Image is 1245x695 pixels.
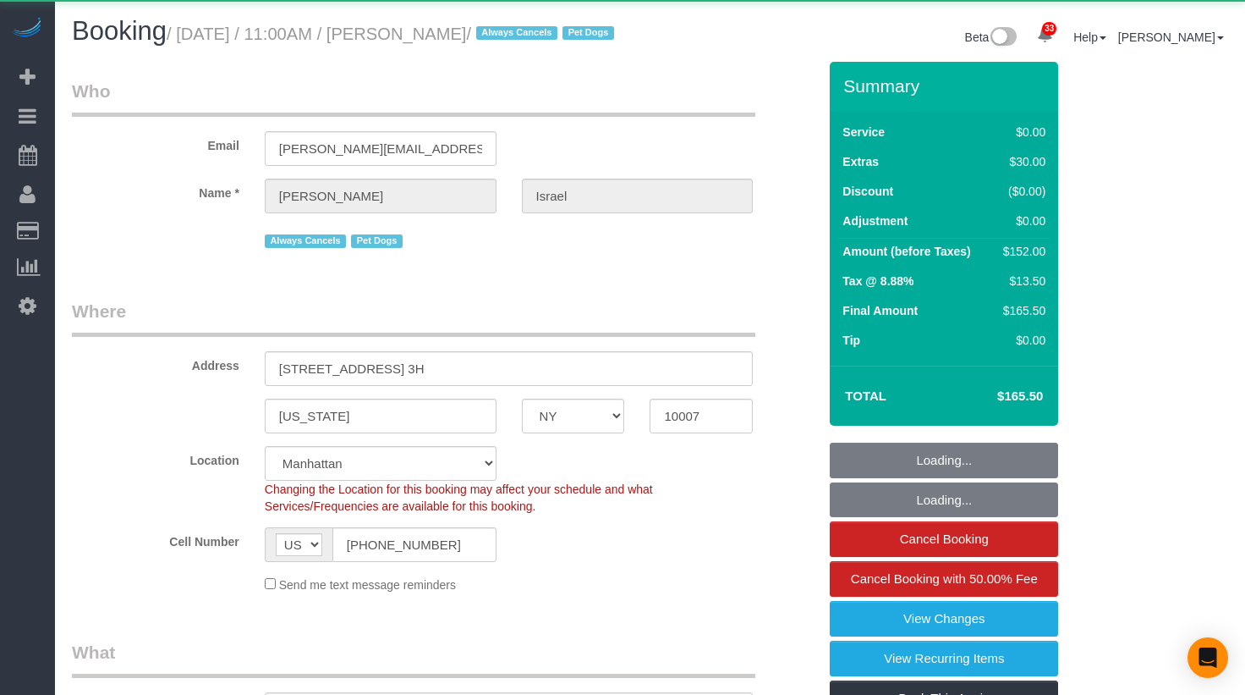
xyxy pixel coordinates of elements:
[562,26,614,40] span: Pet Dogs
[279,578,456,592] span: Send me text message reminders
[59,179,252,201] label: Name *
[842,183,893,200] label: Discount
[851,571,1038,586] span: Cancel Booking with 50.00% Fee
[351,234,403,248] span: Pet Dogs
[522,179,754,213] input: Last Name
[59,527,252,550] label: Cell Number
[842,273,913,290] label: Tax @ 8.88%
[1118,30,1224,44] a: [PERSON_NAME]
[167,25,619,43] small: / [DATE] / 11:00AM / [PERSON_NAME]
[996,183,1045,200] div: ($0.00)
[59,131,252,154] label: Email
[965,30,1017,44] a: Beta
[265,483,653,513] span: Changing the Location for this booking may affect your schedule and what Services/Frequencies are...
[996,302,1045,319] div: $165.50
[996,153,1045,170] div: $30.00
[830,561,1058,597] a: Cancel Booking with 50.00% Fee
[842,332,860,349] label: Tip
[59,351,252,374] label: Address
[830,601,1058,637] a: View Changes
[842,124,885,141] label: Service
[265,399,496,433] input: City
[332,527,496,562] input: Cell Number
[830,521,1058,557] a: Cancel Booking
[843,76,1050,96] h3: Summary
[830,641,1058,676] a: View Recurring Items
[265,234,346,248] span: Always Cancels
[10,17,44,41] img: Automaid Logo
[650,399,753,433] input: Zip Code
[996,124,1045,141] div: $0.00
[989,27,1017,49] img: New interface
[72,299,755,337] legend: Where
[466,25,618,43] span: /
[996,243,1045,260] div: $152.00
[1042,22,1056,36] span: 33
[476,26,557,40] span: Always Cancels
[842,302,918,319] label: Final Amount
[842,212,908,229] label: Adjustment
[996,332,1045,349] div: $0.00
[72,16,167,46] span: Booking
[996,273,1045,290] div: $13.50
[59,446,252,469] label: Location
[842,153,879,170] label: Extras
[946,389,1043,404] h4: $165.50
[72,79,755,117] legend: Who
[1187,637,1228,678] div: Open Intercom Messenger
[1073,30,1106,44] a: Help
[845,389,886,403] strong: Total
[265,179,496,213] input: First Name
[72,640,755,678] legend: What
[842,243,970,260] label: Amount (before Taxes)
[1028,17,1061,54] a: 33
[265,131,496,166] input: Email
[996,212,1045,229] div: $0.00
